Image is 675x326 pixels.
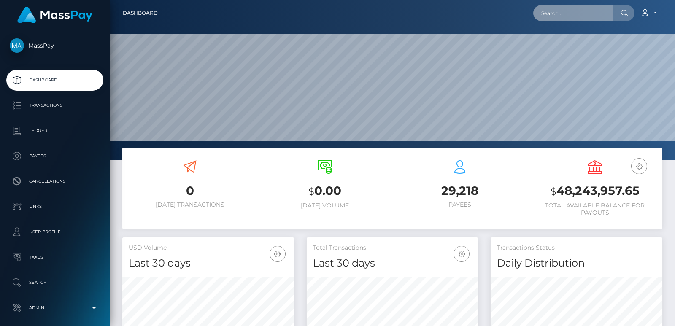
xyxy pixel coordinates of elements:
h5: Transactions Status [497,244,656,252]
img: MassPay [10,38,24,53]
p: Dashboard [10,74,100,86]
h4: Last 30 days [129,256,288,271]
small: $ [308,186,314,197]
input: Search... [533,5,613,21]
h4: Last 30 days [313,256,472,271]
p: User Profile [10,226,100,238]
small: $ [551,186,556,197]
h6: Total Available Balance for Payouts [534,202,656,216]
p: Cancellations [10,175,100,188]
a: Search [6,272,103,293]
p: Payees [10,150,100,162]
p: Search [10,276,100,289]
a: Admin [6,297,103,318]
h6: [DATE] Volume [264,202,386,209]
h6: [DATE] Transactions [129,201,251,208]
p: Links [10,200,100,213]
a: Payees [6,145,103,167]
h5: USD Volume [129,244,288,252]
h3: 48,243,957.65 [534,183,656,200]
span: MassPay [6,42,103,49]
p: Transactions [10,99,100,112]
h3: 0.00 [264,183,386,200]
h6: Payees [399,201,521,208]
h3: 29,218 [399,183,521,199]
a: Taxes [6,247,103,268]
a: Cancellations [6,171,103,192]
h3: 0 [129,183,251,199]
a: Dashboard [6,70,103,91]
p: Taxes [10,251,100,264]
a: Links [6,196,103,217]
a: Transactions [6,95,103,116]
a: User Profile [6,221,103,242]
p: Admin [10,302,100,314]
img: MassPay Logo [17,7,92,23]
h4: Daily Distribution [497,256,656,271]
a: Dashboard [123,4,158,22]
p: Ledger [10,124,100,137]
a: Ledger [6,120,103,141]
h5: Total Transactions [313,244,472,252]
